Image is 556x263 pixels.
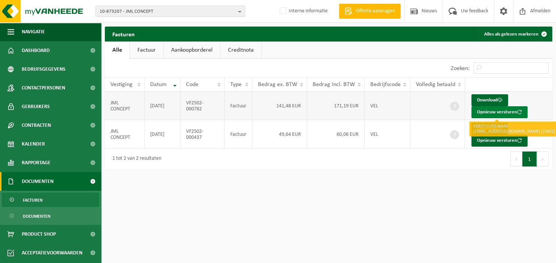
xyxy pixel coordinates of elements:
a: Documenten [2,209,99,223]
button: Next [537,152,549,166]
span: Type [230,82,241,88]
span: Facturen [23,193,43,207]
label: Zoeken: [451,65,470,71]
span: Bedrag incl. BTW [313,82,355,88]
h2: Facturen [105,27,142,41]
a: Offerte aanvragen [339,4,401,19]
button: 10-873207 - JML CONCEPT [95,6,245,17]
label: Interne informatie [278,6,328,17]
span: Kalender [22,135,45,153]
td: 141,48 EUR [252,92,307,120]
span: Rapportage [22,153,51,172]
span: Acceptatievoorwaarden [22,244,82,262]
span: Bedrag ex. BTW [258,82,297,88]
a: Aankoopborderel [164,42,220,59]
td: VEL [365,92,410,120]
span: Contactpersonen [22,79,65,97]
td: [DATE] [145,120,180,149]
a: Creditnota [221,42,261,59]
td: Factuur [225,92,252,120]
button: Opnieuw versturen [471,135,528,147]
td: [DATE] [145,92,180,120]
td: 49,64 EUR [252,120,307,149]
a: Alle [105,42,130,59]
span: Dashboard [22,41,50,60]
td: JML CONCEPT [105,120,145,149]
span: Vestiging [110,82,133,88]
span: Navigatie [22,22,45,41]
div: 1 tot 2 van 2 resultaten [109,152,161,166]
td: VF2502-000782 [180,92,225,120]
button: Previous [510,152,522,166]
a: Factuur [130,42,163,59]
span: 10-873207 - JML CONCEPT [100,6,235,17]
a: Facturen [2,193,99,207]
td: 171,19 EUR [307,92,365,120]
td: VEL [365,120,410,149]
span: Gebruikers [22,97,50,116]
button: 1 [522,152,537,166]
td: JML CONCEPT [105,92,145,120]
span: Code [186,82,198,88]
span: Datum [150,82,167,88]
td: Factuur [225,120,252,149]
button: Alles als gelezen markeren [478,27,552,42]
span: Volledig betaald [416,82,455,88]
button: Opnieuw versturen [471,106,528,118]
span: Bedrijfscode [370,82,401,88]
span: Product Shop [22,225,56,244]
td: VF2502-000437 [180,120,225,149]
a: Download [471,123,508,135]
span: Bedrijfsgegevens [22,60,66,79]
span: Offerte aanvragen [354,7,397,15]
a: Download [471,94,508,106]
span: Documenten [22,172,54,191]
span: Contracten [22,116,51,135]
td: 60,06 EUR [307,120,365,149]
span: Documenten [23,209,51,223]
